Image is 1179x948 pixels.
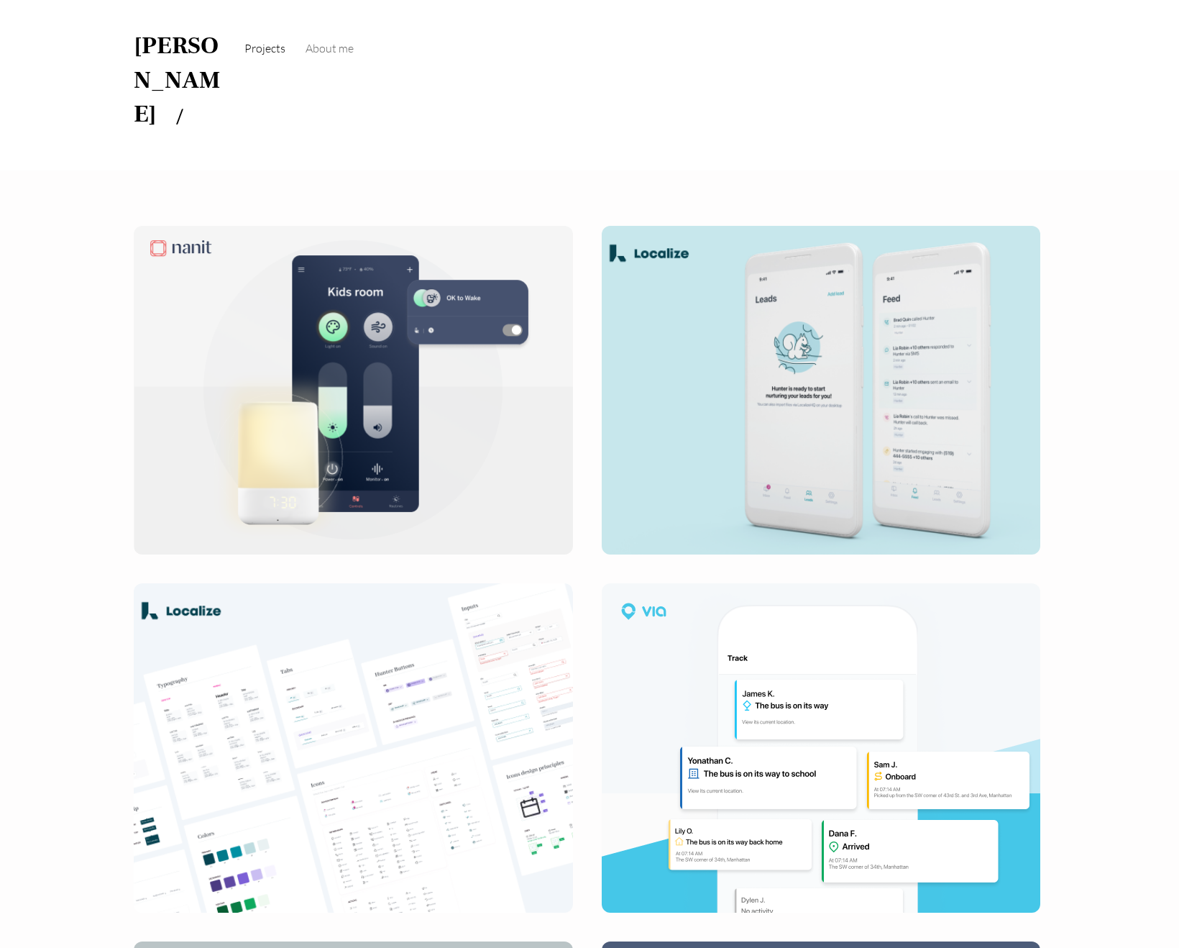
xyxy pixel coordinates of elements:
[134,29,220,129] a: [PERSON_NAME]
[176,107,183,127] span: /
[237,24,293,73] a: Projects
[237,24,942,73] nav: Site
[244,41,285,55] span: Projects
[157,101,183,130] a: /
[298,24,361,73] a: About me
[306,41,354,55] span: About me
